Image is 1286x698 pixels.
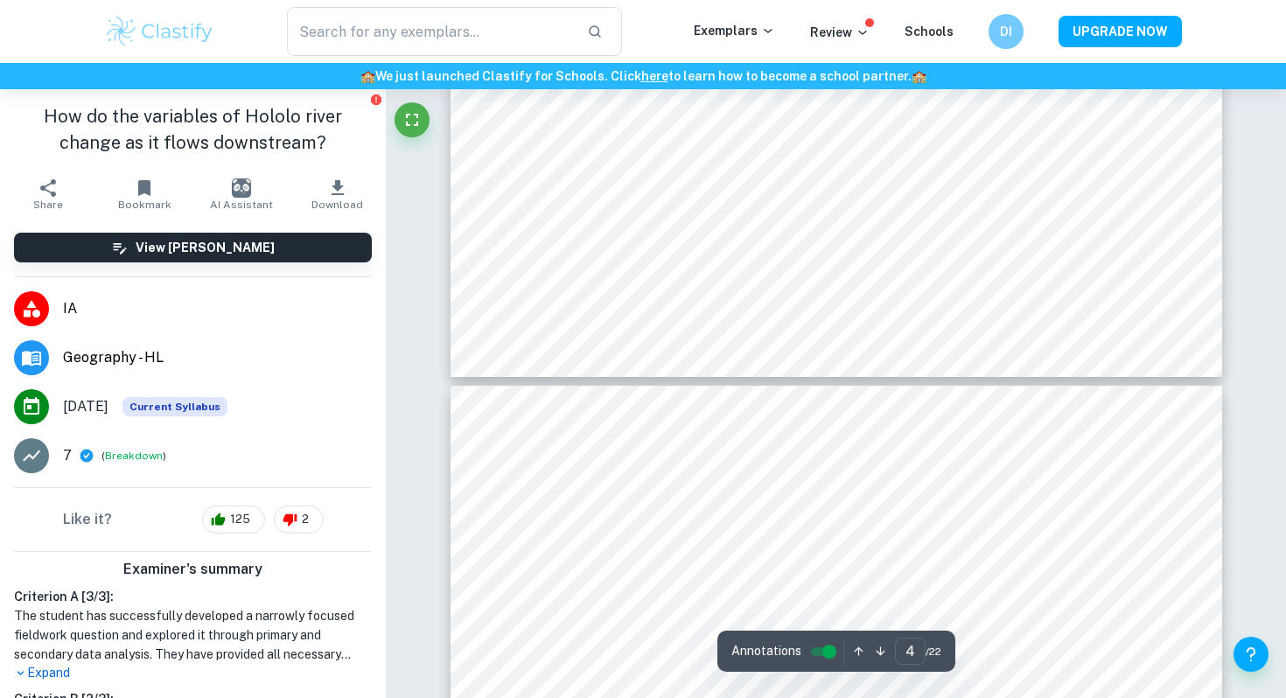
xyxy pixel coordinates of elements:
h6: Criterion A [ 3 / 3 ]: [14,587,372,606]
h6: View [PERSON_NAME] [136,238,275,257]
button: Fullscreen [395,102,430,137]
span: AI Assistant [210,199,273,211]
h6: We just launched Clastify for Schools. Click to learn how to become a school partner. [3,66,1283,86]
h1: The student has successfully developed a narrowly focused fieldwork question and explored it thro... [14,606,372,664]
button: Bookmark [96,170,192,219]
div: 2 [274,506,324,534]
button: Breakdown [105,448,163,464]
img: Clastify logo [104,14,215,49]
span: [DATE] [63,396,108,417]
button: Help and Feedback [1234,637,1269,672]
button: View [PERSON_NAME] [14,233,372,262]
span: ( ) [101,448,166,464]
a: Schools [905,24,954,38]
span: Geography - HL [63,347,372,368]
h6: Examiner's summary [7,559,379,580]
p: Expand [14,664,372,682]
span: 🏫 [360,69,375,83]
span: 125 [220,511,260,528]
h6: Like it? [63,509,112,530]
button: Report issue [369,93,382,106]
span: Current Syllabus [122,397,227,416]
span: Share [33,199,63,211]
span: Bookmark [118,199,171,211]
img: AI Assistant [232,178,251,198]
a: here [641,69,668,83]
span: 🏫 [912,69,926,83]
div: This exemplar is based on the current syllabus. Feel free to refer to it for inspiration/ideas wh... [122,397,227,416]
p: 7 [63,445,72,466]
span: / 22 [926,644,941,660]
h6: DI [996,22,1017,41]
div: 125 [202,506,265,534]
button: UPGRADE NOW [1059,16,1182,47]
p: Exemplars [694,21,775,40]
button: Download [290,170,386,219]
p: Review [810,23,870,42]
span: 2 [292,511,318,528]
input: Search for any exemplars... [287,7,573,56]
button: DI [989,14,1024,49]
span: Annotations [731,642,801,660]
span: IA [63,298,372,319]
button: AI Assistant [193,170,290,219]
h1: How do the variables of Hololo river change as it flows downstream? [14,103,372,156]
span: Download [311,199,363,211]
